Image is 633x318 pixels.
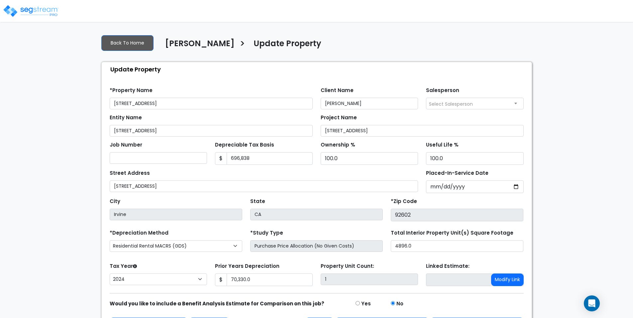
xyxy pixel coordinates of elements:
input: Building Count [321,273,418,285]
input: 0.00 [227,152,313,165]
label: State [250,198,265,205]
label: Prior Years Depreciation [215,263,279,270]
a: Update Property [249,39,321,53]
label: City [110,198,120,205]
label: Yes [361,300,371,308]
div: Open Intercom Messenger [584,295,600,311]
input: 0.00 [227,273,313,286]
label: *Depreciation Method [110,229,168,237]
label: No [396,300,403,308]
label: Street Address [110,169,150,177]
input: Entity Name [110,125,313,137]
label: Placed-In-Service Date [426,169,488,177]
h4: Update Property [254,39,321,50]
label: Depreciable Tax Basis [215,141,274,149]
input: Depreciation [426,152,524,165]
h4: [PERSON_NAME] [165,39,235,50]
label: Total Interior Property Unit(s) Square Footage [391,229,513,237]
a: [PERSON_NAME] [160,39,235,53]
div: Update Property [105,62,532,76]
label: *Study Type [250,229,283,237]
h3: > [240,38,245,51]
label: Project Name [321,114,357,122]
label: Entity Name [110,114,142,122]
span: Select Salesperson [429,101,473,107]
input: Project Name [321,125,524,137]
a: Back To Home [101,35,154,51]
span: $ [215,152,227,165]
input: Ownership [321,152,418,165]
label: Job Number [110,141,142,149]
label: *Zip Code [391,198,417,205]
label: Useful Life % [426,141,459,149]
label: Salesperson [426,87,459,94]
input: total square foot [391,240,523,252]
label: Linked Estimate: [426,263,470,270]
span: $ [215,273,227,286]
input: Zip Code [391,209,523,221]
label: *Property Name [110,87,153,94]
input: Property Name [110,98,313,109]
label: Client Name [321,87,354,94]
img: logo_pro_r.png [3,4,59,18]
button: Modify Link [491,273,524,286]
strong: Would you like to include a Benefit Analysis Estimate for Comparison on this job? [110,300,324,307]
input: Street Address [110,180,418,192]
label: Property Unit Count: [321,263,374,270]
label: Tax Year [110,263,137,270]
input: Client Name [321,98,418,109]
label: Ownership % [321,141,355,149]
